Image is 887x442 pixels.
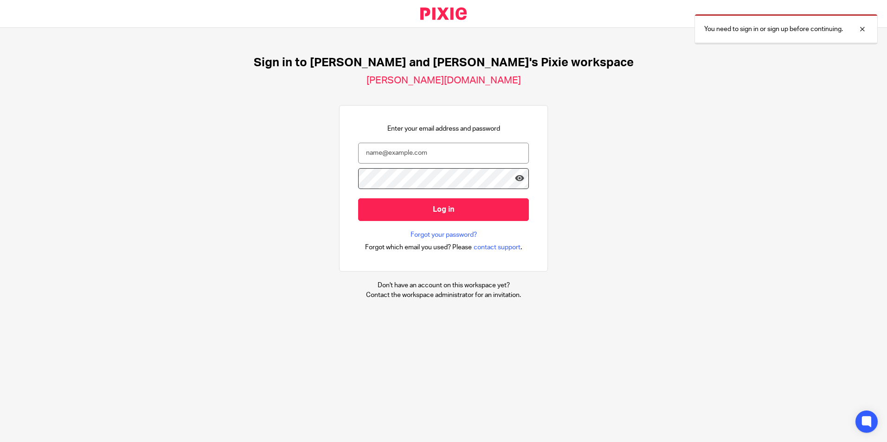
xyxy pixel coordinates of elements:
[366,281,521,290] p: Don't have an account on this workspace yet?
[358,198,529,221] input: Log in
[358,143,529,164] input: name@example.com
[366,290,521,300] p: Contact the workspace administrator for an invitation.
[704,25,843,34] p: You need to sign in or sign up before continuing.
[387,124,500,133] p: Enter your email address and password
[365,243,472,252] span: Forgot which email you used? Please
[366,75,521,87] h2: [PERSON_NAME][DOMAIN_NAME]
[474,243,521,252] span: contact support
[411,230,477,240] a: Forgot your password?
[254,56,634,70] h1: Sign in to [PERSON_NAME] and [PERSON_NAME]'s Pixie workspace
[365,242,522,253] div: .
